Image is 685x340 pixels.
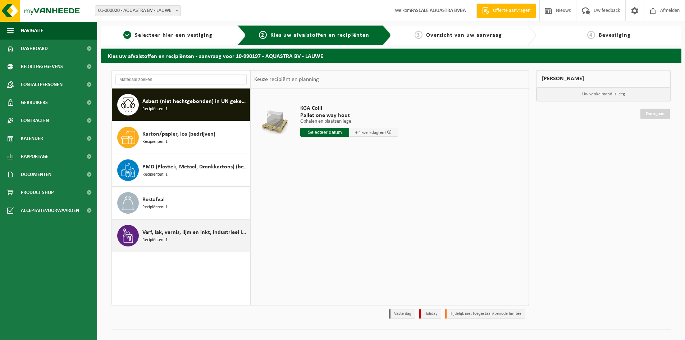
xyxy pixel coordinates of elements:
span: Acceptatievoorwaarden [21,201,79,219]
span: Recipiënten: 1 [142,139,168,145]
span: Recipiënten: 1 [142,171,168,178]
span: Rapportage [21,148,49,166]
span: 2 [259,31,267,39]
span: Contactpersonen [21,76,63,94]
span: Pallet one way hout [300,112,398,119]
li: Tijdelijk niet toegestaan/période limitée [445,309,525,319]
span: Kies uw afvalstoffen en recipiënten [270,32,369,38]
p: Uw winkelmand is leeg [536,87,670,101]
button: Verf, lak, vernis, lijm en inkt, industrieel in kleinverpakking Recipiënten: 1 [112,219,250,252]
li: Holiday [419,309,441,319]
strong: PASCALE AQUASTRA BVBA [411,8,466,13]
input: Selecteer datum [300,128,349,137]
div: [PERSON_NAME] [536,70,671,87]
span: 01-000020 - AQUASTRA BV - LAUWE [95,6,181,16]
span: Documenten [21,166,51,183]
button: Asbest (niet hechtgebonden) in UN gekeurde verpakking Recipiënten: 1 [112,89,250,121]
p: Ophalen en plaatsen lege [300,119,398,124]
span: Contracten [21,112,49,130]
span: Recipiënten: 1 [142,106,168,113]
h2: Kies uw afvalstoffen en recipiënten - aanvraag voor 10-990197 - AQUASTRA BV - LAUWE [101,49,681,63]
span: Recipiënten: 1 [142,204,168,211]
span: Asbest (niet hechtgebonden) in UN gekeurde verpakking [142,97,248,106]
span: Product Shop [21,183,54,201]
span: Dashboard [21,40,48,58]
button: PMD (Plastiek, Metaal, Drankkartons) (bedrijven) Recipiënten: 1 [112,154,250,187]
span: Bevestiging [599,32,631,38]
span: PMD (Plastiek, Metaal, Drankkartons) (bedrijven) [142,163,248,171]
span: KGA Colli [300,105,398,112]
button: Restafval Recipiënten: 1 [112,187,250,219]
span: Overzicht van uw aanvraag [426,32,502,38]
span: Gebruikers [21,94,48,112]
a: Doorgaan [640,109,670,119]
span: Selecteer hier een vestiging [135,32,213,38]
span: Karton/papier, los (bedrijven) [142,130,215,139]
span: 4 [587,31,595,39]
span: Offerte aanvragen [491,7,532,14]
span: 3 [415,31,423,39]
span: Bedrijfsgegevens [21,58,63,76]
input: Materiaal zoeken [115,74,247,85]
div: Keuze recipiënt en planning [251,71,323,89]
span: + 4 werkdag(en) [355,130,386,135]
span: Kalender [21,130,43,148]
li: Vaste dag [389,309,415,319]
span: Verf, lak, vernis, lijm en inkt, industrieel in kleinverpakking [142,228,248,237]
button: Karton/papier, los (bedrijven) Recipiënten: 1 [112,121,250,154]
span: 01-000020 - AQUASTRA BV - LAUWE [95,5,181,16]
a: 1Selecteer hier een vestiging [104,31,232,40]
span: Navigatie [21,22,43,40]
a: Offerte aanvragen [476,4,536,18]
span: Restafval [142,195,165,204]
span: Recipiënten: 1 [142,237,168,244]
span: 1 [123,31,131,39]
